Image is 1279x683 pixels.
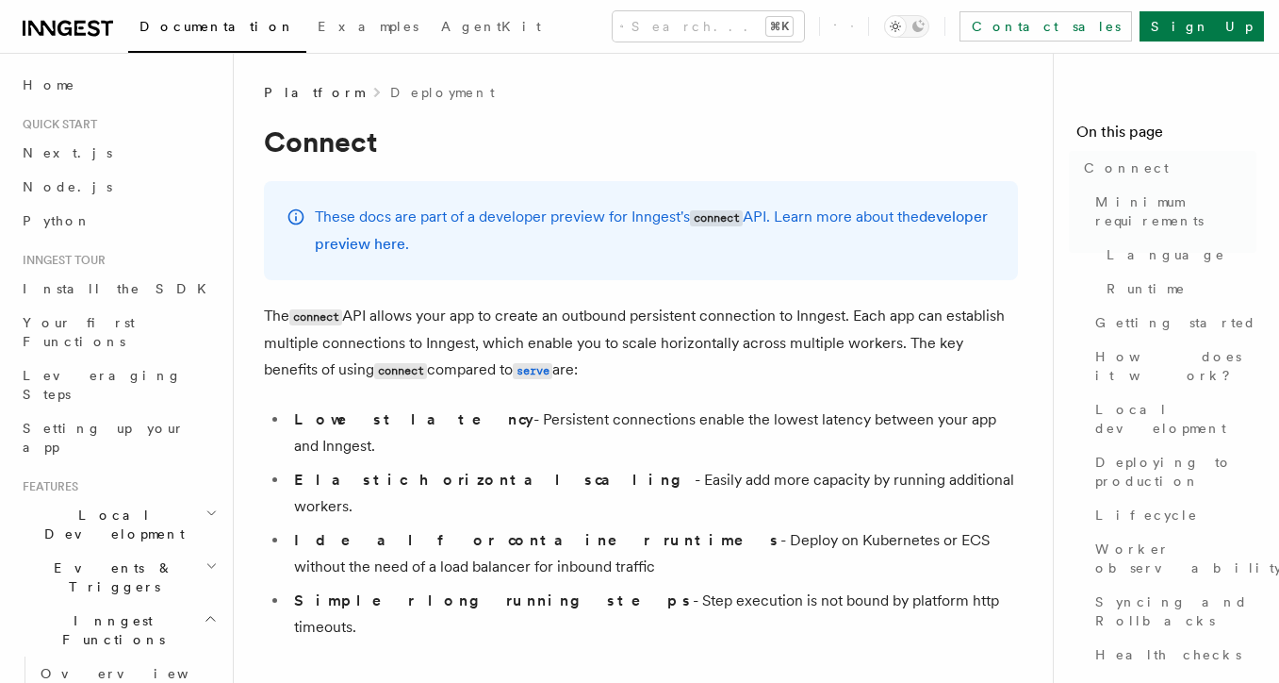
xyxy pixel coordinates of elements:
span: Leveraging Steps [23,368,182,402]
button: Toggle dark mode [884,15,929,38]
button: Local Development [15,498,221,551]
span: Connect [1084,158,1169,177]
a: Sign Up [1140,11,1264,42]
a: Install the SDK [15,272,221,306]
button: Inngest Functions [15,604,221,657]
span: Documentation [139,19,295,34]
span: Inngest tour [15,253,106,268]
span: Quick start [15,117,97,132]
span: Python [23,213,91,228]
a: Health checks [1088,638,1256,672]
span: Local development [1095,400,1256,438]
a: serve [513,360,552,378]
span: Home [23,75,75,94]
strong: Lowest latency [294,410,533,428]
span: Events & Triggers [15,558,205,596]
a: Syncing and Rollbacks [1088,585,1256,638]
span: Deploying to production [1095,453,1256,491]
code: serve [513,363,552,379]
a: Next.js [15,136,221,170]
span: Features [15,479,78,494]
strong: Simpler long running steps [294,591,693,609]
a: Leveraging Steps [15,358,221,411]
a: AgentKit [430,6,552,51]
strong: Ideal for container runtimes [294,531,780,549]
p: The API allows your app to create an outbound persistent connection to Inngest. Each app can esta... [264,303,1018,384]
a: Local development [1088,392,1256,445]
a: Your first Functions [15,306,221,358]
li: - Easily add more capacity by running additional workers. [288,467,1018,520]
span: How does it work? [1095,347,1256,385]
span: Node.js [23,179,112,194]
span: Examples [318,19,418,34]
li: - Persistent connections enable the lowest latency between your app and Inngest. [288,407,1018,459]
a: Setting up your app [15,411,221,464]
span: Health checks [1095,645,1241,664]
span: Getting started [1095,313,1256,332]
button: Events & Triggers [15,551,221,604]
a: Contact sales [959,11,1132,42]
span: Local Development [15,506,205,543]
a: Minimum requirements [1088,185,1256,238]
a: Getting started [1088,306,1256,340]
code: connect [289,309,342,325]
p: These docs are part of a developer preview for Inngest's API. Learn more about the . [315,204,995,258]
a: Worker observability [1088,532,1256,585]
button: Search...⌘K [613,11,804,42]
a: Connect [1076,151,1256,185]
li: - Step execution is not bound by platform http timeouts. [288,588,1018,641]
a: Examples [306,6,430,51]
a: Deploying to production [1088,445,1256,498]
a: Documentation [128,6,306,53]
span: Setting up your app [23,421,185,455]
a: Python [15,204,221,238]
span: Install the SDK [23,281,218,296]
span: Platform [264,83,364,102]
span: Lifecycle [1095,506,1198,525]
span: Language [1107,245,1225,264]
span: Next.js [23,145,112,160]
a: Node.js [15,170,221,204]
a: How does it work? [1088,340,1256,392]
span: Your first Functions [23,315,135,349]
a: Deployment [390,83,495,102]
h4: On this page [1076,121,1256,151]
a: Runtime [1099,272,1256,306]
span: Runtime [1107,279,1186,298]
strong: Elastic horizontal scaling [294,471,695,489]
span: Overview [41,666,235,681]
code: connect [374,363,427,379]
span: Inngest Functions [15,611,204,649]
li: - Deploy on Kubernetes or ECS without the need of a load balancer for inbound traffic [288,527,1018,580]
kbd: ⌘K [766,17,793,36]
span: Syncing and Rollbacks [1095,592,1256,630]
a: Language [1099,238,1256,272]
a: Home [15,68,221,102]
span: Minimum requirements [1095,192,1256,230]
h1: Connect [264,125,1018,158]
a: Lifecycle [1088,498,1256,532]
span: AgentKit [441,19,541,34]
code: connect [690,210,743,226]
